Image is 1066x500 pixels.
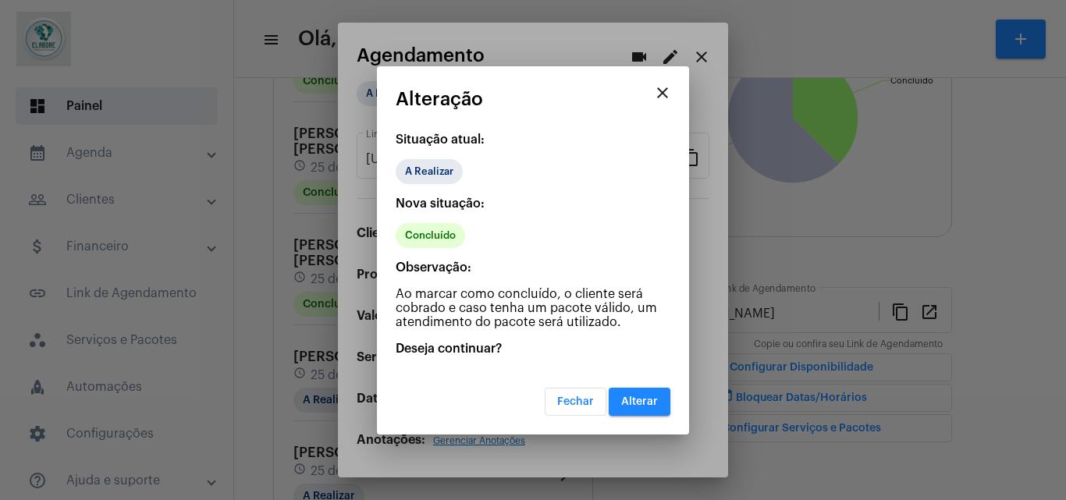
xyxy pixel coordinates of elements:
[396,223,465,248] mat-chip: Concluído
[621,396,658,407] span: Alterar
[396,342,670,356] p: Deseja continuar?
[396,89,483,109] span: Alteração
[653,83,672,102] mat-icon: close
[557,396,594,407] span: Fechar
[396,159,463,184] mat-chip: A Realizar
[396,261,670,275] p: Observação:
[396,287,670,329] p: Ao marcar como concluído, o cliente será cobrado e caso tenha um pacote válido, um atendimento do...
[609,388,670,416] button: Alterar
[396,197,670,211] p: Nova situação:
[545,388,606,416] button: Fechar
[396,133,670,147] p: Situação atual:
